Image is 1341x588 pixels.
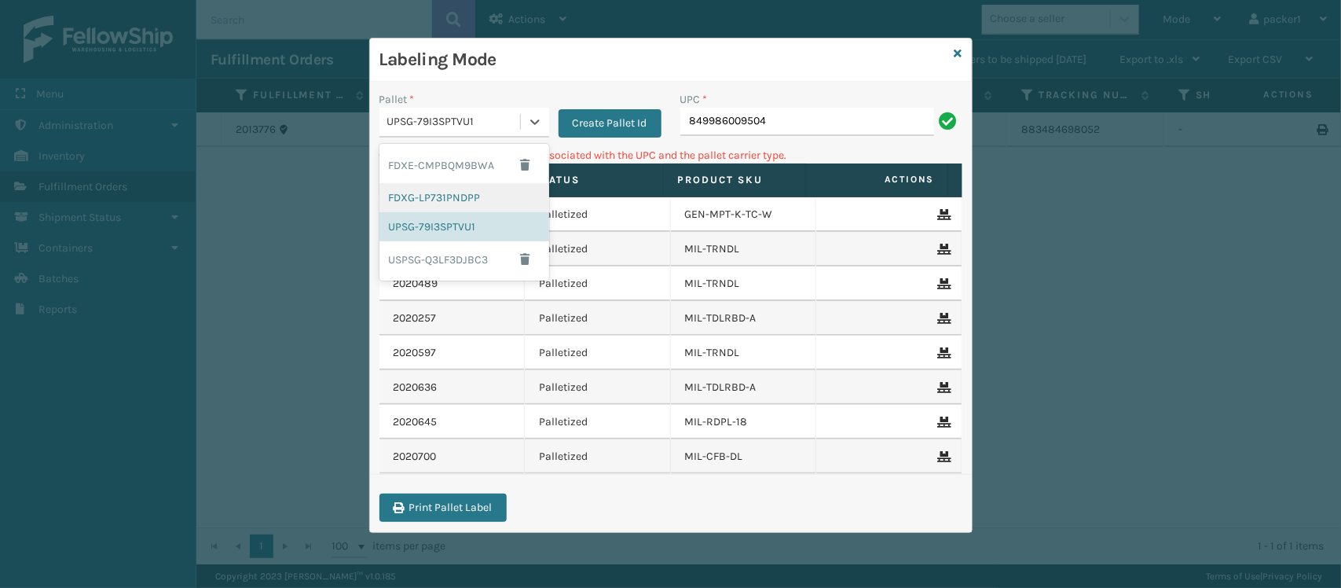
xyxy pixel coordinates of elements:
[525,197,671,232] td: Palletized
[525,336,671,370] td: Palletized
[671,405,817,439] td: MIL-RDPL-18
[678,173,791,187] label: Product SKU
[671,301,817,336] td: MIL-TDLRBD-A
[394,311,437,326] a: 2020257
[938,278,947,289] i: Remove From Pallet
[379,183,549,212] div: FDXG-LP731PNDPP
[387,114,522,130] div: UPSG-79I3SPTVU1
[671,336,817,370] td: MIL-TRNDL
[525,232,671,266] td: Palletized
[525,370,671,405] td: Palletized
[379,48,948,72] h3: Labeling Mode
[379,91,415,108] label: Pallet
[394,380,438,395] a: 2020636
[680,91,708,108] label: UPC
[394,414,438,430] a: 2020645
[671,197,817,232] td: GEN-MPT-K-TC-W
[379,147,962,164] p: Can't find any fulfillment orders associated with the UPC and the pallet carrier type.
[671,439,817,474] td: MIL-CFB-DL
[525,439,671,474] td: Palletized
[671,232,817,266] td: MIL-TRNDL
[379,494,507,522] button: Print Pallet Label
[938,209,947,220] i: Remove From Pallet
[379,147,549,183] div: FDXE-CMPBQM9BWA
[525,266,671,301] td: Palletized
[671,266,817,301] td: MIL-TRNDL
[379,241,549,277] div: USPSG-Q3LF3DJBC3
[525,405,671,439] td: Palletized
[536,173,649,187] label: Status
[379,212,549,241] div: UPSG-79I3SPTVU1
[938,244,947,255] i: Remove From Pallet
[811,167,944,193] span: Actions
[394,276,438,292] a: 2020489
[559,109,661,138] button: Create Pallet Id
[394,345,437,361] a: 2020597
[938,451,947,462] i: Remove From Pallet
[525,301,671,336] td: Palletized
[938,382,947,393] i: Remove From Pallet
[938,417,947,428] i: Remove From Pallet
[938,313,947,324] i: Remove From Pallet
[671,370,817,405] td: MIL-TDLRBD-A
[938,347,947,358] i: Remove From Pallet
[394,449,437,465] a: 2020700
